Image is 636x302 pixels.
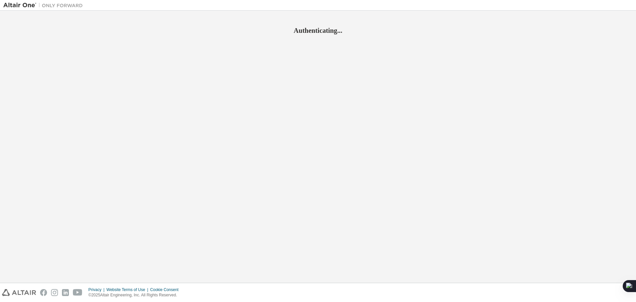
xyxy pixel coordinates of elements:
[2,289,36,296] img: altair_logo.svg
[62,289,69,296] img: linkedin.svg
[88,292,183,298] p: © 2025 Altair Engineering, Inc. All Rights Reserved.
[106,287,150,292] div: Website Terms of Use
[88,287,106,292] div: Privacy
[51,289,58,296] img: instagram.svg
[40,289,47,296] img: facebook.svg
[73,289,82,296] img: youtube.svg
[3,26,633,35] h2: Authenticating...
[3,2,86,9] img: Altair One
[150,287,182,292] div: Cookie Consent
